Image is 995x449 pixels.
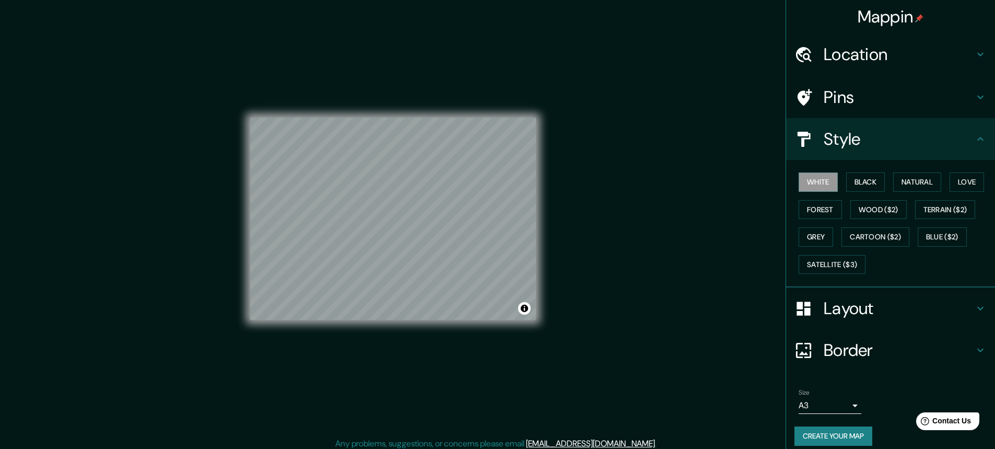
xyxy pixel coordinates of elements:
div: Style [786,118,995,160]
h4: Pins [824,87,974,108]
button: Love [950,172,984,192]
h4: Style [824,129,974,149]
button: Forest [799,200,842,220]
iframe: Help widget launcher [902,408,984,438]
div: Pins [786,76,995,118]
button: Grey [799,227,833,247]
button: Blue ($2) [918,227,967,247]
button: Terrain ($2) [915,200,976,220]
button: Cartoon ($2) [841,227,909,247]
h4: Layout [824,298,974,319]
h4: Location [824,44,974,65]
button: Natural [893,172,941,192]
button: Wood ($2) [850,200,907,220]
h4: Border [824,340,974,361]
button: Toggle attribution [518,302,531,315]
button: Create your map [794,427,872,446]
label: Size [799,388,810,397]
canvas: Map [250,118,536,320]
img: pin-icon.png [915,14,923,22]
div: Layout [786,287,995,329]
div: Location [786,33,995,75]
a: [EMAIL_ADDRESS][DOMAIN_NAME] [526,438,655,449]
button: Black [846,172,885,192]
button: White [799,172,838,192]
div: Border [786,329,995,371]
button: Satellite ($3) [799,255,865,274]
h4: Mappin [858,6,924,27]
div: A3 [799,397,861,414]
